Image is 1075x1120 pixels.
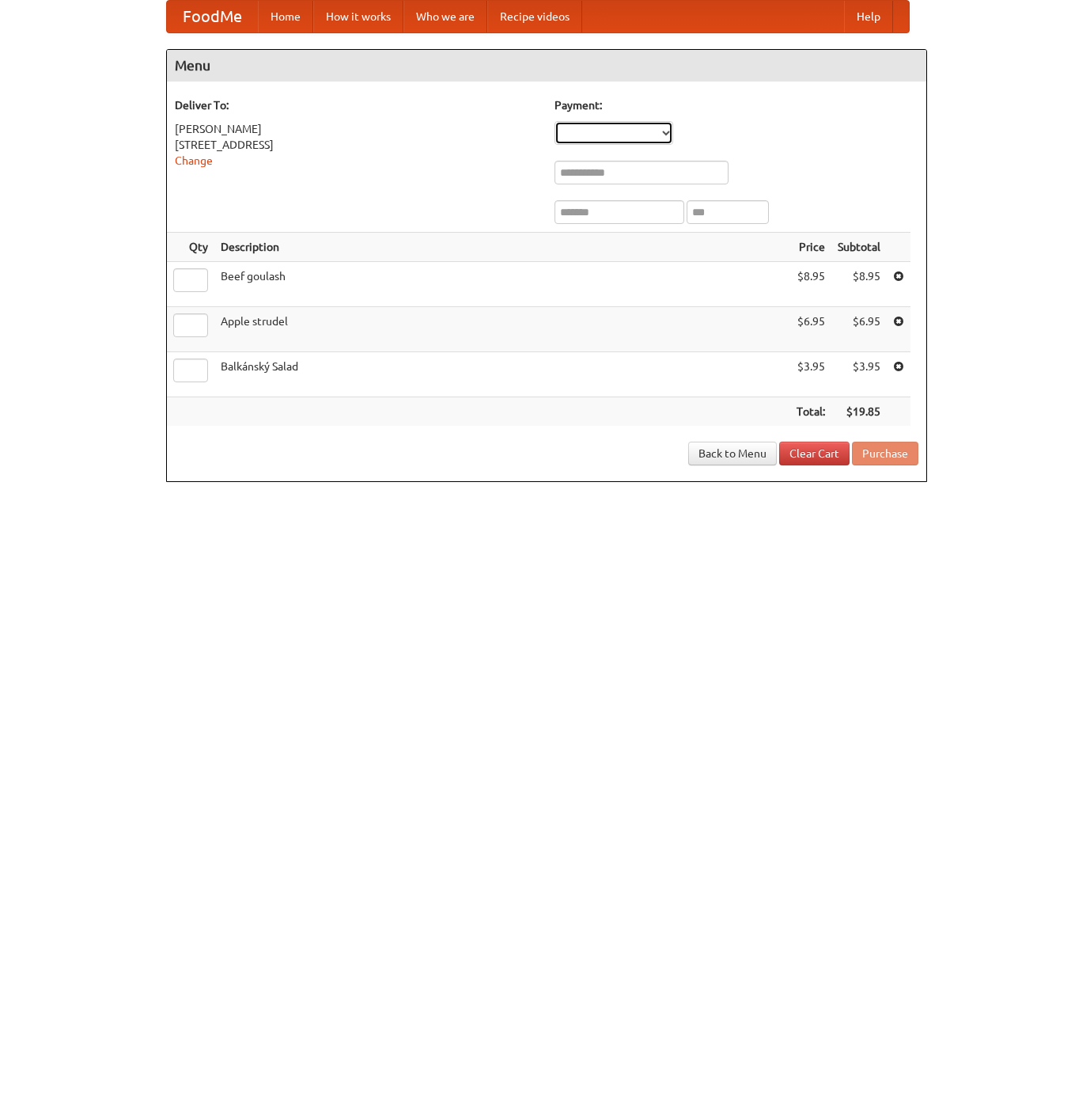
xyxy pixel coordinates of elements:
h5: Deliver To: [175,97,539,113]
a: Clear Cart [779,442,850,465]
td: $6.95 [790,307,831,352]
th: Total: [790,397,831,427]
th: Qty [167,233,214,262]
th: $19.85 [831,397,887,427]
a: Back to Menu [688,442,777,465]
td: $6.95 [831,307,887,352]
a: FoodMe [167,1,258,32]
td: $8.95 [790,262,831,307]
th: Price [790,233,831,262]
button: Purchase [852,442,918,465]
a: How it works [313,1,403,32]
a: Home [258,1,313,32]
a: Who we are [403,1,487,32]
th: Subtotal [831,233,887,262]
a: Help [844,1,893,32]
td: Apple strudel [214,307,790,352]
a: Change [175,154,213,167]
div: [PERSON_NAME] [175,121,539,137]
td: Beef goulash [214,262,790,307]
div: [STREET_ADDRESS] [175,137,539,153]
td: Balkánský Salad [214,352,790,397]
h5: Payment: [555,97,918,113]
a: Recipe videos [487,1,582,32]
td: $3.95 [831,352,887,397]
td: $3.95 [790,352,831,397]
h4: Menu [167,50,926,82]
td: $8.95 [831,262,887,307]
th: Description [214,233,790,262]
